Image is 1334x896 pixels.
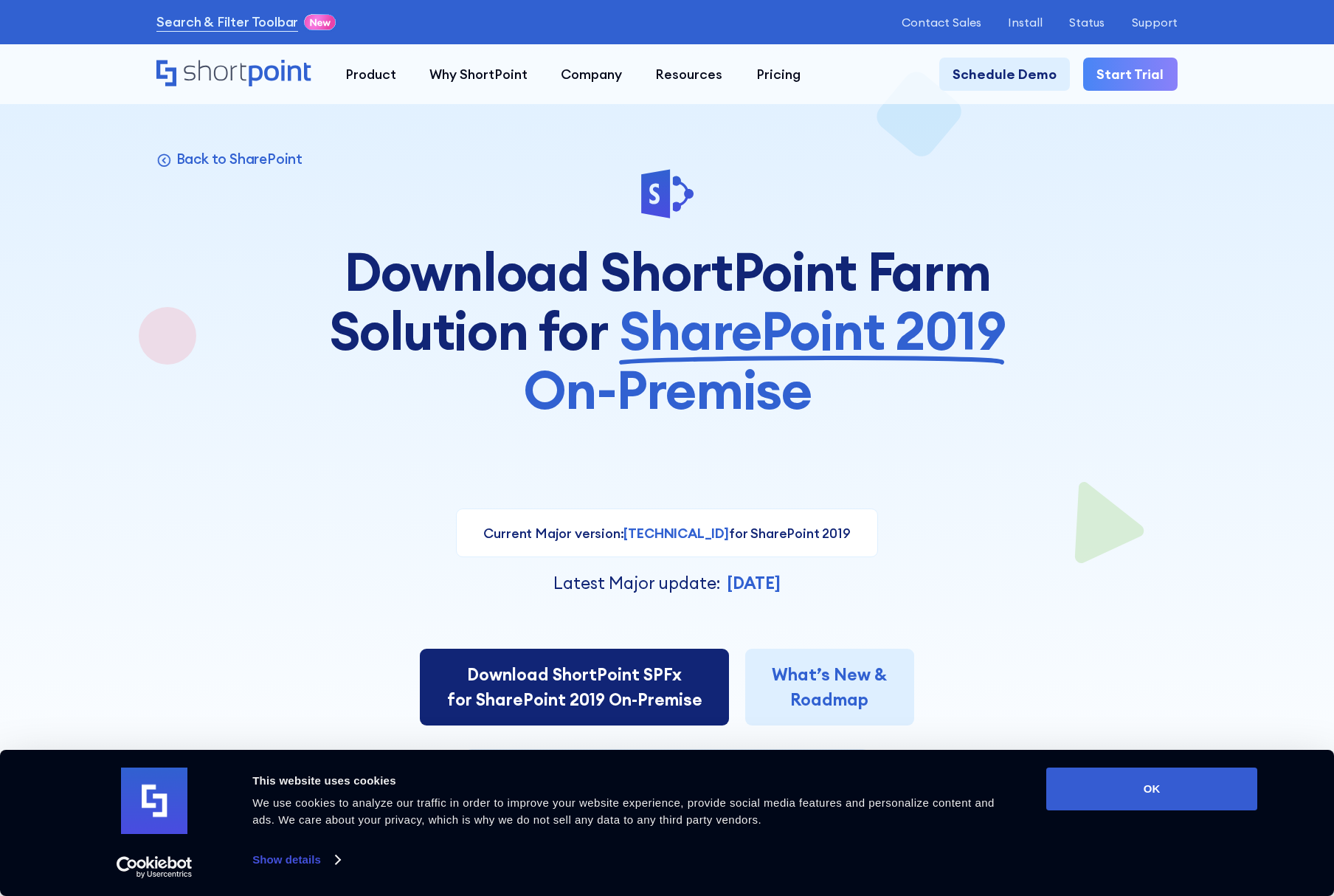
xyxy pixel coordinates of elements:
button: OK [1046,768,1257,810]
a: Start Trial [1083,58,1177,91]
a: Why ShortPoint [412,58,544,91]
a: Download ShortPoint SPFxfor SharePoint 2019 On-Premise [420,649,728,726]
div: Company [561,64,622,84]
span: We use cookies to analyze our traffic in order to improve your website experience, provide social... [252,796,995,826]
div: Pricing [756,64,801,84]
a: Product [328,58,412,91]
div: This website uses cookies [252,772,1013,790]
a: Status [1069,15,1105,29]
a: Contact Sales [902,15,981,29]
iframe: Chat Widget [1068,725,1334,896]
a: Search & Filter Toolbar [156,12,298,32]
a: Schedule Demo [939,58,1070,91]
a: Company [545,58,639,91]
strong: [DATE] [727,572,781,593]
a: Home [156,60,311,89]
div: Product [345,64,396,84]
a: Show details [252,849,339,871]
a: Resources [639,58,739,91]
span: [TECHNICAL_ID] [623,525,728,542]
a: Support [1132,15,1178,29]
a: Back to SharePoint [156,150,303,168]
span: Solution for [329,301,609,360]
a: What’s New &Roadmap [745,649,913,726]
a: Install [1008,15,1043,29]
p: Latest Major update: [553,571,720,596]
div: Why ShortPoint [429,64,528,84]
p: Back to SharePoint [176,150,303,168]
a: Pricing [739,58,817,91]
span: SharePoint 2019 [619,301,1005,360]
h1: Download ShortPoint Farm [317,242,1017,418]
a: Usercentrics Cookiebot - opens in a new window [90,856,219,878]
div: Resources [655,64,722,84]
img: logo [121,768,187,834]
p: Current Major version: for SharePoint 2019 [483,523,850,543]
span: On-Premise [523,360,812,419]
